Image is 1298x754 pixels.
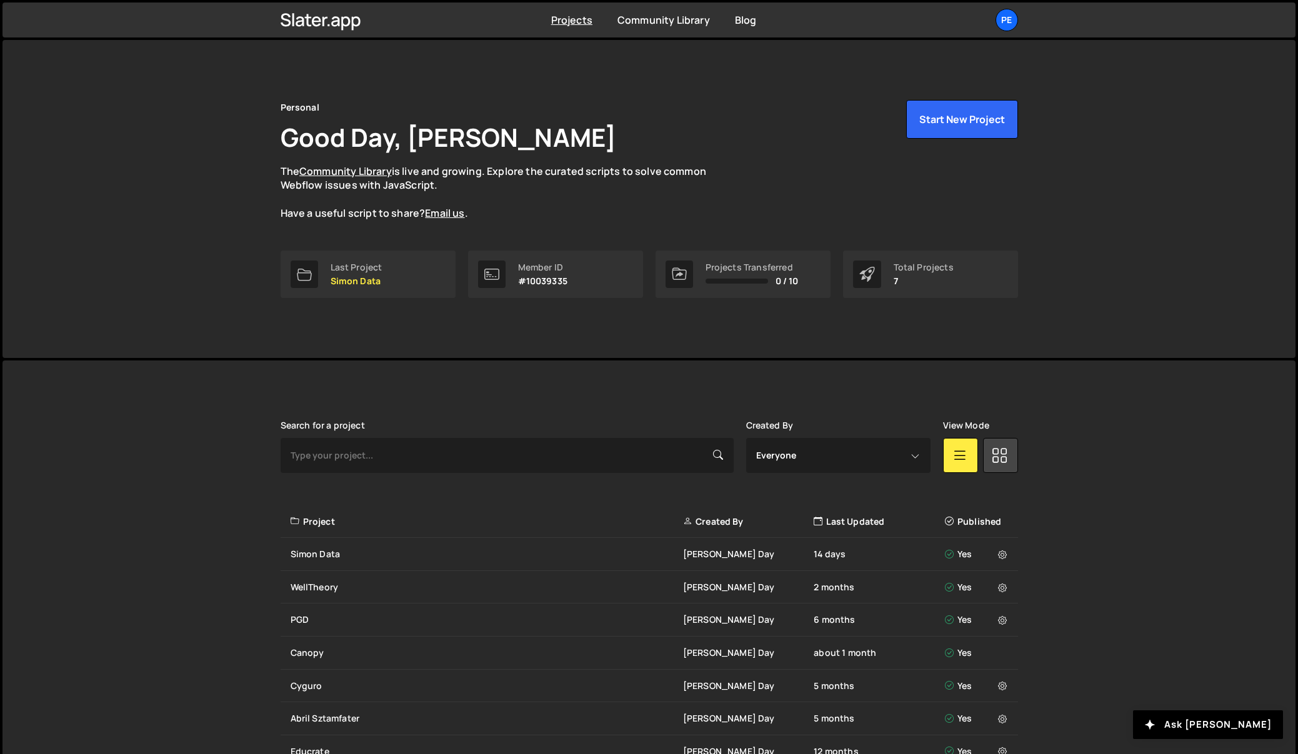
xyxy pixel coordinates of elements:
input: Type your project... [281,438,734,473]
a: PGD [PERSON_NAME] Day 6 months Yes [281,603,1018,637]
div: [PERSON_NAME] Day [683,647,814,659]
label: View Mode [943,420,989,430]
div: PGD [291,613,683,626]
div: Last Project [331,262,382,272]
a: Abril Sztamfater [PERSON_NAME] Day 5 months Yes [281,702,1018,735]
a: WellTheory [PERSON_NAME] Day 2 months Yes [281,571,1018,604]
a: Community Library [299,164,392,178]
div: Total Projects [894,262,954,272]
div: Personal [281,100,319,115]
div: Published [945,515,1011,528]
div: 14 days [814,548,944,560]
p: #10039335 [518,276,567,286]
a: Community Library [617,13,710,27]
div: 2 months [814,581,944,593]
div: [PERSON_NAME] Day [683,712,814,725]
a: Email us [425,206,464,220]
a: Cyguro [PERSON_NAME] Day 5 months Yes [281,670,1018,703]
label: Search for a project [281,420,365,430]
div: [PERSON_NAME] Day [683,581,814,593]
p: 7 [894,276,954,286]
span: 0 / 10 [776,276,799,286]
div: Yes [945,680,1011,692]
a: Simon Data [PERSON_NAME] Day 14 days Yes [281,538,1018,571]
button: Start New Project [906,100,1018,139]
div: Yes [945,581,1011,593]
div: Yes [945,548,1011,560]
a: Pe [996,9,1018,31]
div: Yes [945,613,1011,626]
p: Simon Data [331,276,382,286]
div: Member ID [518,262,567,272]
div: Cyguro [291,680,683,692]
a: Projects [551,13,592,27]
div: Last Updated [814,515,944,528]
h1: Good Day, [PERSON_NAME] [281,120,617,154]
div: Abril Sztamfater [291,712,683,725]
div: 5 months [814,680,944,692]
div: WellTheory [291,581,683,593]
div: Yes [945,712,1011,725]
label: Created By [746,420,794,430]
div: [PERSON_NAME] Day [683,680,814,692]
div: Created By [683,515,814,528]
div: [PERSON_NAME] Day [683,613,814,626]
a: Canopy [PERSON_NAME] Day about 1 month Yes [281,637,1018,670]
div: Project [291,515,683,528]
div: Yes [945,647,1011,659]
div: 6 months [814,613,944,626]
div: Projects Transferred [706,262,799,272]
a: Blog [735,13,757,27]
div: Simon Data [291,548,683,560]
button: Ask [PERSON_NAME] [1133,710,1283,739]
div: Canopy [291,647,683,659]
div: [PERSON_NAME] Day [683,548,814,560]
div: about 1 month [814,647,944,659]
a: Last Project Simon Data [281,251,456,298]
div: 5 months [814,712,944,725]
p: The is live and growing. Explore the curated scripts to solve common Webflow issues with JavaScri... [281,164,731,221]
